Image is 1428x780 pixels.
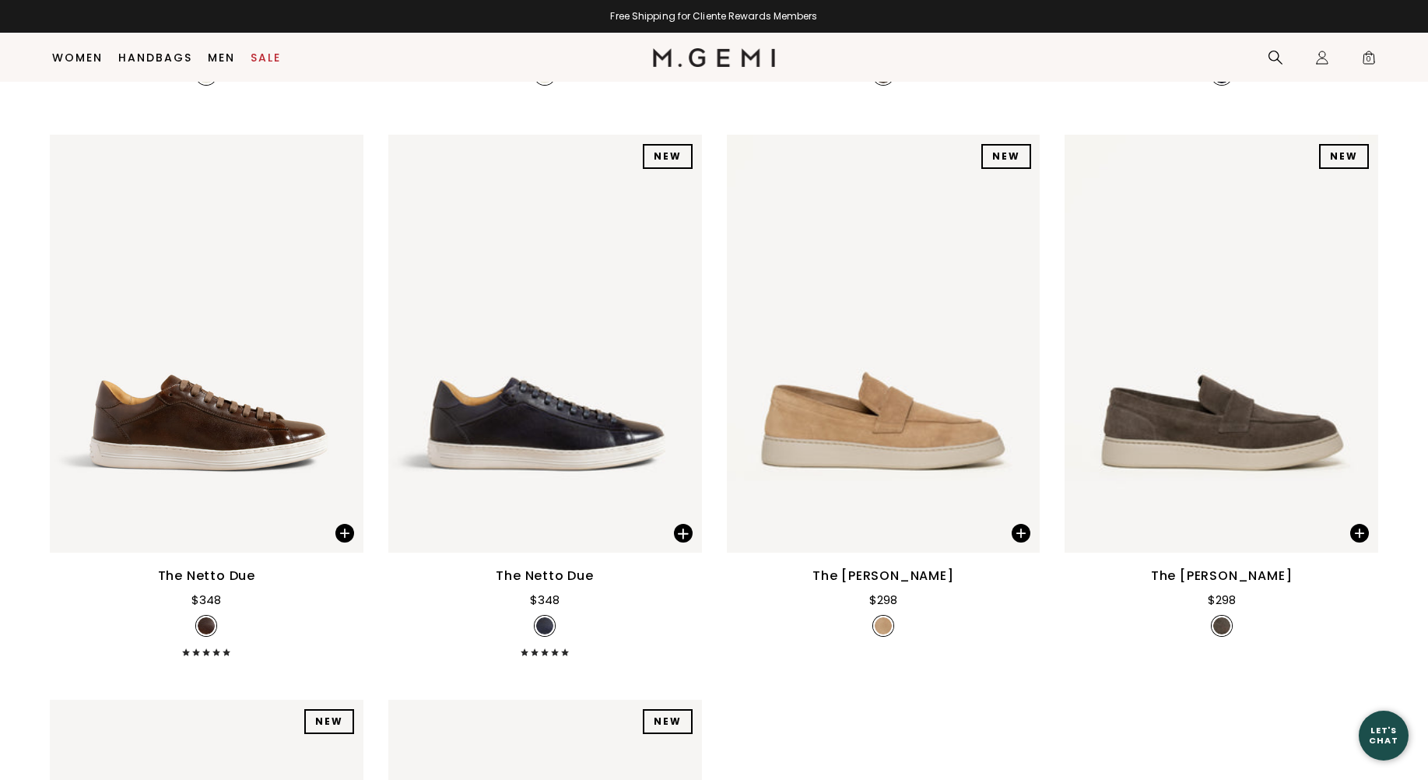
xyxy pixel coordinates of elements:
[1359,726,1409,745] div: Let's Chat
[1151,567,1293,585] div: The [PERSON_NAME]
[496,567,593,585] div: The Netto Due
[727,135,1040,656] a: The [PERSON_NAME]$298
[191,591,221,610] div: $348
[643,144,693,169] div: NEW
[869,591,897,610] div: $298
[1065,135,1378,656] a: The [PERSON_NAME]$298
[812,567,954,585] div: The [PERSON_NAME]
[875,617,892,634] img: v_7385130238011_SWATCH_50x.jpg
[643,709,693,734] div: NEW
[1065,135,1378,553] img: The Lorenzo
[52,51,103,64] a: Women
[251,51,281,64] a: Sale
[536,617,553,634] img: v_7332175380539_SWATCH_50x.jpg
[208,51,235,64] a: Men
[388,135,702,553] img: The Netto Due
[198,617,215,634] img: v_7332175347771_SWATCH_50x.jpg
[727,135,1040,553] img: The Lorenzo
[1213,617,1230,634] img: v_7385130336315_SWATCH_50x.jpg
[158,567,255,585] div: The Netto Due
[653,48,775,67] img: M.Gemi
[981,144,1031,169] div: NEW
[118,51,192,64] a: Handbags
[1208,591,1236,610] div: $298
[388,135,702,656] a: The Netto Due$348
[530,591,560,610] div: $348
[1319,144,1369,169] div: NEW
[1361,53,1377,69] span: 0
[50,135,363,553] img: The Netto Due
[50,135,363,656] a: The Netto Due$348
[304,709,354,734] div: NEW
